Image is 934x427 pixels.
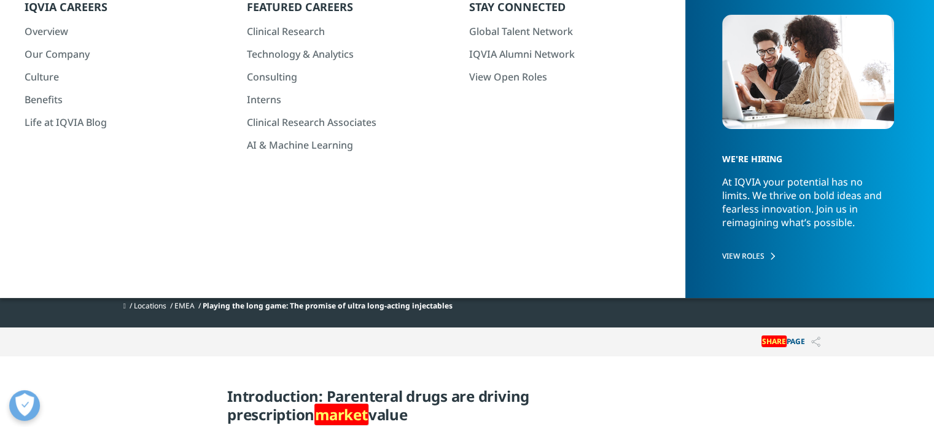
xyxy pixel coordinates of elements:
em: market [314,404,368,425]
a: Locations [134,300,166,311]
span: PAGE [761,337,805,347]
button: SharePAGEShare PAGE [752,327,830,356]
button: Open Preferences [9,390,40,421]
a: Technology & Analytics [247,47,457,61]
a: Life at IQVIA Blog [25,116,235,129]
a: Overview [25,25,235,38]
span: Introduction: Parenteral drugs are driving prescription value [227,386,529,425]
a: Interns [247,93,457,106]
em: Share [761,335,787,347]
p: At IQVIA your potential has no limits. We thrive on bold ideas and fearless innovation. Join us i... [722,175,892,240]
a: EMEA [174,300,195,311]
h5: WE'RE HIRING [722,132,885,175]
a: AI & Machine Learning [247,138,457,152]
a: View Open Roles [469,70,679,84]
a: Clinical Research [247,25,457,38]
img: Share PAGE [811,337,820,347]
a: Global Talent Network [469,25,679,38]
a: IQVIA Alumni Network [469,47,679,61]
a: Consulting [247,70,457,84]
a: Culture [25,70,235,84]
span: Playing the long game: The promise of ultra long-acting injectables [203,300,453,311]
img: 2213_cheerful-young-colleagues-using-laptop.jpg [722,15,893,129]
a: Our Company [25,47,235,61]
a: Clinical Research Associates [247,116,457,129]
a: VIEW ROLES [722,251,893,261]
a: Benefits [25,93,235,106]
